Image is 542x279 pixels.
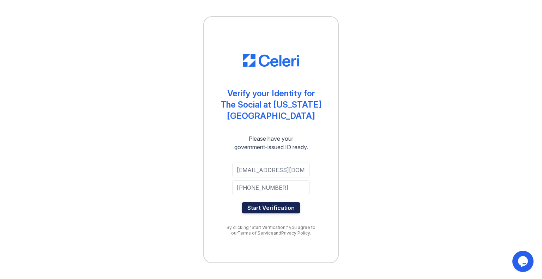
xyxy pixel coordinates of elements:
input: Email [232,163,310,177]
button: Start Verification [242,202,300,213]
img: CE_Logo_Blue-a8612792a0a2168367f1c8372b55b34899dd931a85d93a1a3d3e32e68fde9ad4.png [243,54,299,67]
input: Phone [232,180,310,195]
iframe: chat widget [512,251,535,272]
div: Verify your Identity for The Social at [US_STATE][GEOGRAPHIC_DATA] [218,88,324,122]
div: Please have your government-issued ID ready. [222,134,321,151]
a: Terms of Service [237,230,273,236]
a: Privacy Policy. [281,230,311,236]
div: By clicking "Start Verification," you agree to our and [218,225,324,236]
